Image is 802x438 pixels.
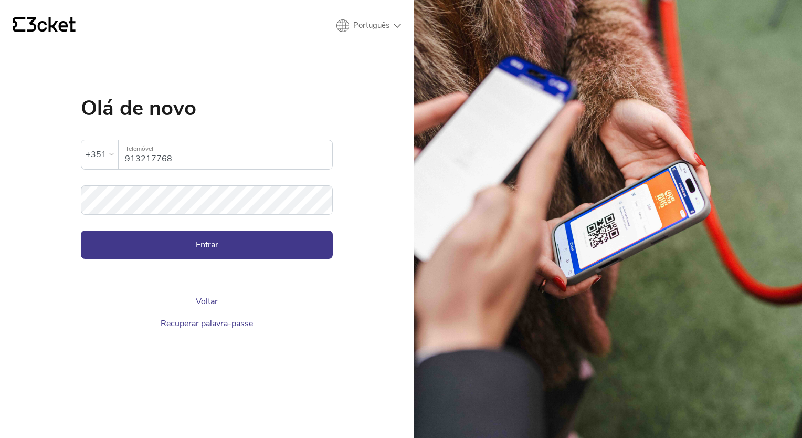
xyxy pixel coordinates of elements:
div: +351 [86,147,107,162]
g: {' '} [13,17,25,32]
h1: Olá de novo [81,98,333,119]
a: Recuperar palavra-passe [161,318,253,329]
input: Telemóvel [125,140,332,169]
label: Palavra-passe [81,185,333,203]
button: Entrar [81,231,333,259]
label: Telemóvel [119,140,332,158]
a: Voltar [196,296,218,307]
a: {' '} [13,17,76,35]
